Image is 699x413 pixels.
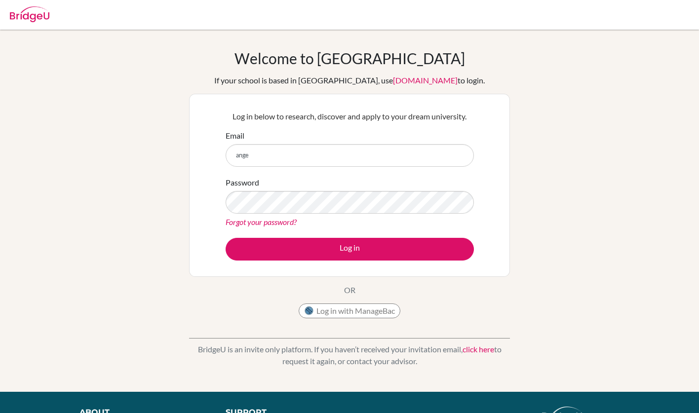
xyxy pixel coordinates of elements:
p: BridgeU is an invite only platform. If you haven’t received your invitation email, to request it ... [189,343,510,367]
label: Email [226,130,244,142]
div: If your school is based in [GEOGRAPHIC_DATA], use to login. [214,75,485,86]
img: Bridge-U [10,6,49,22]
a: click here [463,344,494,354]
button: Log in with ManageBac [299,303,400,318]
label: Password [226,177,259,188]
p: Log in below to research, discover and apply to your dream university. [226,111,474,122]
p: OR [344,284,355,296]
a: Forgot your password? [226,217,297,226]
h1: Welcome to [GEOGRAPHIC_DATA] [234,49,465,67]
button: Log in [226,238,474,261]
a: [DOMAIN_NAME] [393,75,458,85]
